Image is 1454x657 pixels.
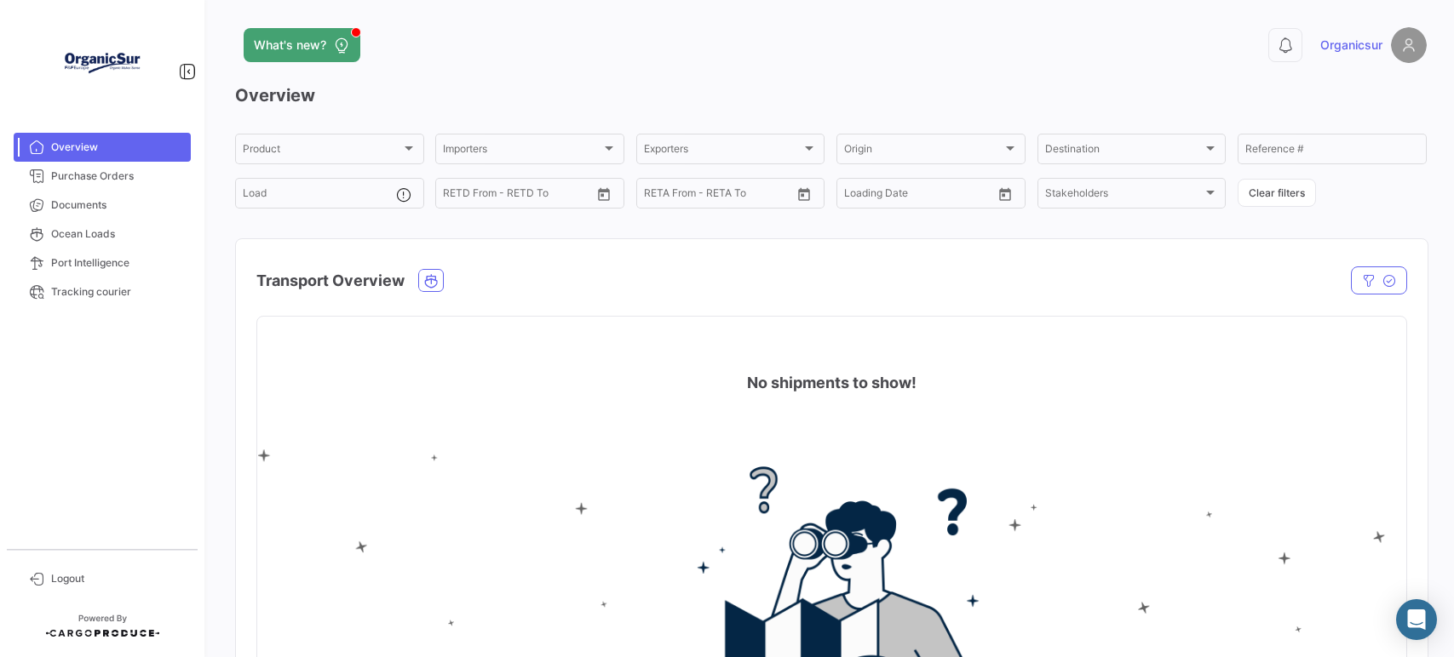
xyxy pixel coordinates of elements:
[243,146,401,157] span: Product
[680,190,750,202] input: To
[51,284,184,300] span: Tracking courier
[256,269,405,293] h4: Transport Overview
[14,133,191,162] a: Overview
[747,371,917,395] h4: No shipments to show!
[14,220,191,249] a: Ocean Loads
[14,162,191,191] a: Purchase Orders
[254,37,326,54] span: What's new?
[244,28,360,62] button: What's new?
[844,146,1003,157] span: Origin
[51,169,184,184] span: Purchase Orders
[1320,37,1382,54] span: Organicsur
[51,197,184,213] span: Documents
[14,249,191,277] a: Port Intelligence
[14,277,191,306] a: Tracking courier
[1238,179,1316,207] button: Clear filters
[644,190,668,202] input: From
[1045,146,1204,157] span: Destination
[14,191,191,220] a: Documents
[844,190,868,202] input: From
[51,571,184,586] span: Logout
[479,190,549,202] input: To
[51,226,184,242] span: Ocean Loads
[235,83,1427,107] h3: Overview
[1045,190,1204,202] span: Stakeholders
[791,181,817,207] button: Open calendar
[591,181,617,207] button: Open calendar
[51,255,184,271] span: Port Intelligence
[443,190,467,202] input: From
[1391,27,1427,63] img: placeholder-user.png
[419,270,443,291] button: Ocean
[443,146,601,157] span: Importers
[51,140,184,155] span: Overview
[992,181,1018,207] button: Open calendar
[1396,599,1437,640] div: Abrir Intercom Messenger
[644,146,802,157] span: Exporters
[880,190,951,202] input: To
[60,20,145,106] img: Logo+OrganicSur.png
